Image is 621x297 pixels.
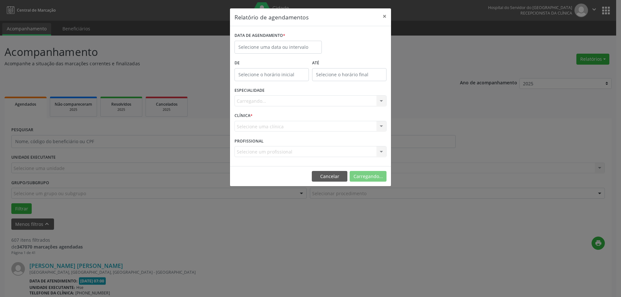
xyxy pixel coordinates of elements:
h5: Relatório de agendamentos [234,13,309,21]
input: Selecione o horário inicial [234,68,309,81]
button: Carregando... [350,171,387,182]
label: DATA DE AGENDAMENTO [234,31,285,41]
label: PROFISSIONAL [234,136,264,146]
label: ESPECIALIDADE [234,86,265,96]
input: Selecione o horário final [312,68,387,81]
button: Close [378,8,391,24]
label: ATÉ [312,58,387,68]
button: Cancelar [312,171,347,182]
input: Selecione uma data ou intervalo [234,41,322,54]
label: CLÍNICA [234,111,253,121]
label: De [234,58,309,68]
